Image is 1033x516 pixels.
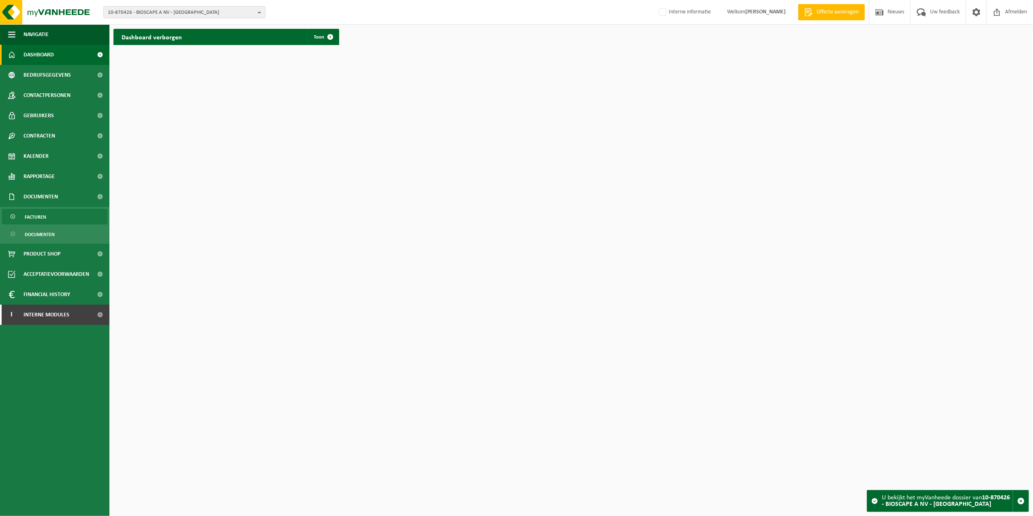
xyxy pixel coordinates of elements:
span: Facturen [25,209,46,225]
span: Contracten [24,126,55,146]
span: Gebruikers [24,105,54,126]
a: Facturen [2,209,107,224]
span: Documenten [25,227,55,242]
strong: 10-870426 - BIOSCAPE A NV - [GEOGRAPHIC_DATA] [882,494,1010,507]
span: Rapportage [24,166,55,187]
span: Navigatie [24,24,49,45]
span: Offerte aanvragen [815,8,861,16]
span: Financial History [24,284,70,305]
span: Interne modules [24,305,69,325]
div: U bekijkt het myVanheede dossier van [882,490,1013,512]
strong: [PERSON_NAME] [745,9,786,15]
h2: Dashboard verborgen [113,29,190,45]
a: Toon [307,29,338,45]
a: Offerte aanvragen [798,4,865,20]
span: Acceptatievoorwaarden [24,264,89,284]
span: Contactpersonen [24,85,71,105]
button: 10-870426 - BIOSCAPE A NV - [GEOGRAPHIC_DATA] [103,6,265,18]
span: 10-870426 - BIOSCAPE A NV - [GEOGRAPHIC_DATA] [108,6,255,19]
span: Product Shop [24,244,60,264]
span: I [8,305,15,325]
span: Documenten [24,187,58,207]
a: Documenten [2,226,107,242]
label: Interne informatie [657,6,711,18]
span: Bedrijfsgegevens [24,65,71,85]
span: Dashboard [24,45,54,65]
span: Toon [314,34,324,40]
span: Kalender [24,146,49,166]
